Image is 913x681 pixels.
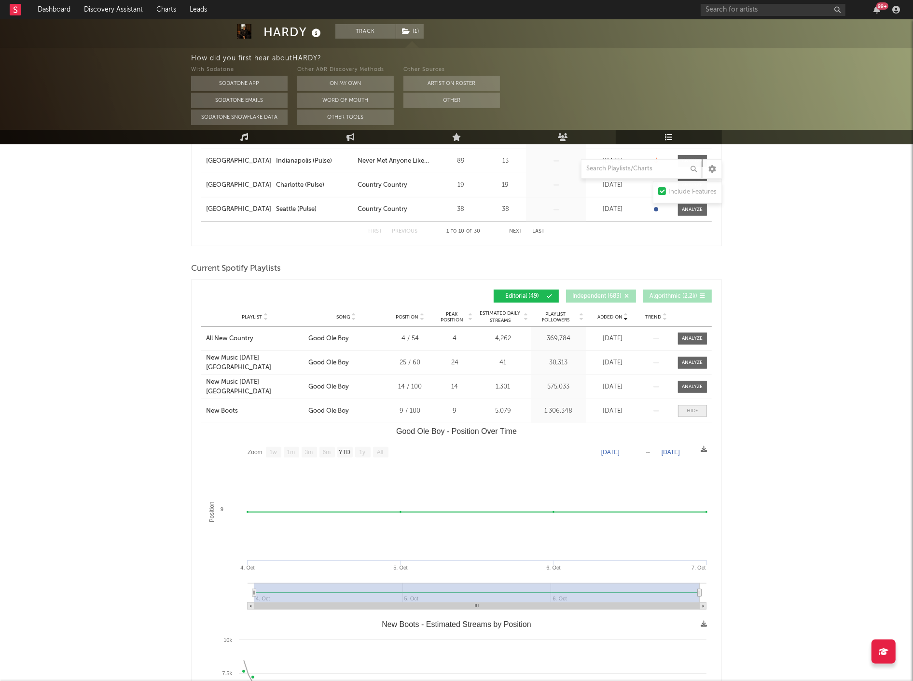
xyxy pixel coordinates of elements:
span: Playlist Followers [533,311,578,323]
text: All [377,449,383,456]
div: 369,784 [533,334,584,344]
div: Good Ole Boy [308,358,349,368]
div: 1,306,348 [533,406,584,416]
input: Search for artists [701,4,845,16]
div: 1,301 [478,382,528,392]
text: 7.5k [222,670,232,676]
a: [GEOGRAPHIC_DATA] [206,205,271,214]
a: [GEOGRAPHIC_DATA] [206,181,271,190]
button: Sodatone Emails [191,93,288,108]
span: Trend [646,314,662,320]
button: Other Tools [297,110,394,125]
span: Current Spotify Playlists [191,263,281,275]
div: 9 [437,406,473,416]
text: 6. Oct [546,565,560,570]
div: New Music [DATE] [GEOGRAPHIC_DATA] [206,377,304,396]
text: Good Ole Boy - Position Over Time [396,427,517,435]
div: [DATE] [589,382,637,392]
div: Seattle (Pulse) [276,205,317,214]
div: New Boots [206,406,238,416]
div: [DATE] [589,156,637,166]
span: of [466,229,472,234]
button: Word Of Mouth [297,93,394,108]
div: 4,262 [478,334,528,344]
span: Independent ( 683 ) [572,293,622,299]
svg: Good Ole Boy - Position Over Time [201,423,711,616]
text: 9 [221,506,223,512]
a: Seattle (Pulse) [276,205,353,214]
text: New Boots - Estimated Streams by Position [382,620,531,628]
div: 4 [437,334,473,344]
div: 1 10 30 [437,226,490,237]
text: 1y [359,449,365,456]
div: All New Country [206,334,253,344]
button: Artist on Roster [403,76,500,91]
text: Zoom [248,449,263,456]
div: [GEOGRAPHIC_DATA] [206,156,271,166]
div: 24 [437,358,473,368]
div: With Sodatone [191,64,288,76]
button: Sodatone Snowflake Data [191,110,288,125]
button: Track [335,24,396,39]
div: [DATE] [589,358,637,368]
div: 89 [439,156,483,166]
span: Estimated Daily Streams [478,310,523,324]
text: [DATE] [662,449,680,456]
div: [DATE] [589,181,637,190]
a: Indianapolis (Pulse) [276,156,353,166]
text: 1w [269,449,277,456]
span: ( 1 ) [396,24,424,39]
a: New Music [DATE] [GEOGRAPHIC_DATA] [206,353,304,372]
a: Country Country [358,205,434,214]
div: [DATE] [589,406,637,416]
div: 30,313 [533,358,584,368]
div: Good Ole Boy [308,334,349,344]
span: Song [336,314,350,320]
button: On My Own [297,76,394,91]
text: 6m [323,449,331,456]
button: (1) [396,24,424,39]
a: Never Met Anyone Like You (feat. [PERSON_NAME]) [358,156,434,166]
div: How did you first hear about HARDY ? [191,53,913,64]
button: Previous [392,229,417,234]
text: 4. Oct [240,565,254,570]
div: Country Country [358,205,407,214]
text: YTD [339,449,350,456]
text: 5. Oct [393,565,407,570]
a: Charlotte (Pulse) [276,181,353,190]
div: Charlotte (Pulse) [276,181,324,190]
div: 38 [487,205,524,214]
div: 25 / 60 [388,358,432,368]
input: Search Playlists/Charts [581,159,702,179]
button: Editorial(49) [494,290,559,303]
a: All New Country [206,334,304,344]
div: 99 + [876,2,888,10]
div: 19 [439,181,483,190]
div: 4 / 54 [388,334,432,344]
div: 14 / 100 [388,382,432,392]
div: HARDY [263,24,323,40]
div: 38 [439,205,483,214]
a: New Boots [206,406,304,416]
span: Position [396,314,419,320]
span: Added On [597,314,622,320]
a: Country Country [358,181,434,190]
div: Good Ole Boy [308,406,349,416]
div: Other A&R Discovery Methods [297,64,394,76]
span: Playlist [242,314,262,320]
button: Other [403,93,500,108]
div: Other Sources [403,64,500,76]
div: Indianapolis (Pulse) [276,156,332,166]
button: 99+ [873,6,880,14]
div: 19 [487,181,524,190]
button: Sodatone App [191,76,288,91]
div: 9 / 100 [388,406,432,416]
text: 7. Oct [692,565,705,570]
button: Independent(683) [566,290,636,303]
div: Include Features [668,186,717,198]
button: Last [532,229,545,234]
div: 13 [487,156,524,166]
